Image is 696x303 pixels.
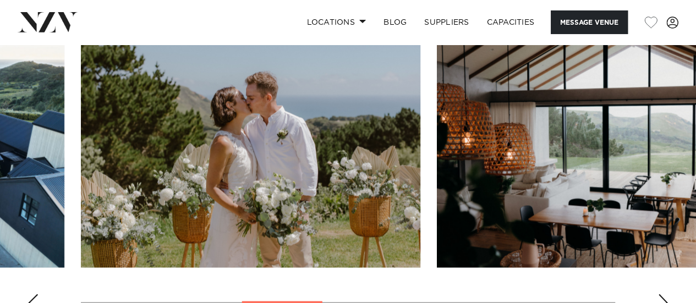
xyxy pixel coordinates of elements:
[375,10,415,34] a: BLOG
[18,12,78,32] img: nzv-logo.png
[81,18,420,267] swiper-slide: 4 / 10
[478,10,544,34] a: Capacities
[551,10,628,34] button: Message Venue
[415,10,478,34] a: SUPPLIERS
[298,10,375,34] a: Locations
